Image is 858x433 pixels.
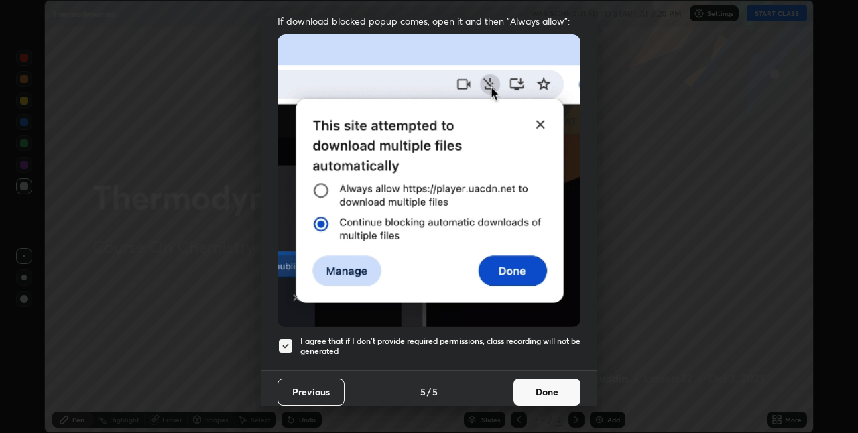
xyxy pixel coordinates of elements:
button: Done [513,379,580,406]
h4: 5 [432,385,438,399]
h4: 5 [420,385,426,399]
h5: I agree that if I don't provide required permissions, class recording will not be generated [300,336,580,357]
h4: / [427,385,431,399]
img: downloads-permission-blocked.gif [278,34,580,327]
button: Previous [278,379,345,406]
span: If download blocked popup comes, open it and then "Always allow": [278,15,580,27]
